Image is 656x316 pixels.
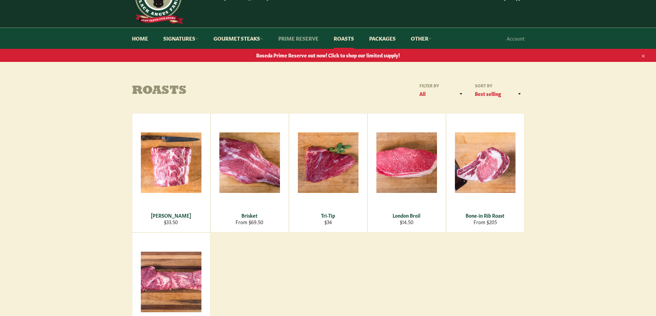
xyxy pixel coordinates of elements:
[136,212,206,219] div: [PERSON_NAME]
[503,28,528,48] a: Account
[215,219,284,225] div: From $69.50
[271,28,325,49] a: Prime Reserve
[327,28,361,49] a: Roasts
[473,83,524,88] label: Sort by
[450,212,520,219] div: Bone-in Rib Roast
[372,219,441,225] div: $14.50
[455,132,516,193] img: Bone-in Rib Roast
[293,212,363,219] div: Tri-Tip
[367,113,446,232] a: London Broil London Broil $14.50
[362,28,403,49] a: Packages
[132,84,328,98] h1: Roasts
[450,219,520,225] div: From $205
[376,132,437,193] img: London Broil
[446,113,524,232] a: Bone-in Rib Roast Bone-in Rib Roast From $205
[298,132,358,193] img: Tri-Tip
[141,132,201,193] img: Chuck Roast
[207,28,270,49] a: Gourmet Steaks
[141,252,201,312] img: Whole Tenderloin
[215,212,284,219] div: Brisket
[219,132,280,193] img: Brisket
[156,28,205,49] a: Signatures
[210,113,289,232] a: Brisket Brisket From $69.50
[293,219,363,225] div: $34
[136,219,206,225] div: $33.50
[289,113,367,232] a: Tri-Tip Tri-Tip $34
[125,28,155,49] a: Home
[417,83,466,88] label: Filter by
[372,212,441,219] div: London Broil
[132,113,210,232] a: Chuck Roast [PERSON_NAME] $33.50
[404,28,438,49] a: Other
